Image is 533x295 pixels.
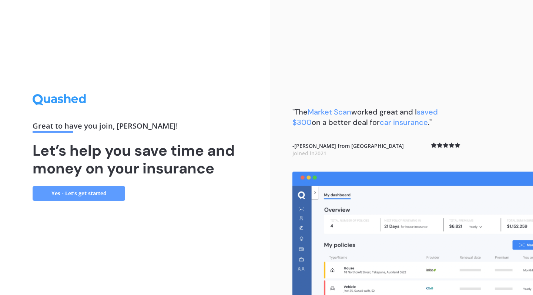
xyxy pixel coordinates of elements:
[308,107,351,117] span: Market Scan
[292,142,404,157] b: - [PERSON_NAME] from [GEOGRAPHIC_DATA]
[292,107,438,127] b: "The worked great and I on a better deal for ."
[292,172,533,295] img: dashboard.webp
[33,186,125,201] a: Yes - Let’s get started
[292,107,438,127] span: saved $300
[380,117,428,127] span: car insurance
[33,122,238,133] div: Great to have you join , [PERSON_NAME] !
[292,150,326,157] span: Joined in 2021
[33,142,238,177] h1: Let’s help you save time and money on your insurance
